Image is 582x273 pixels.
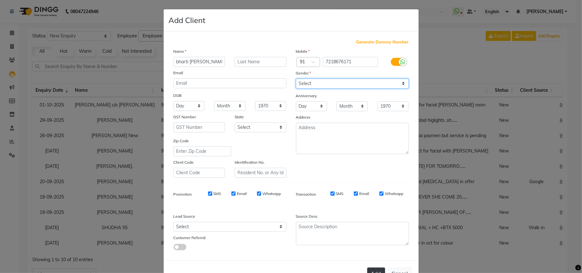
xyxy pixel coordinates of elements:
[235,160,265,165] label: Identification No.
[174,235,206,241] label: Customer Referral
[323,57,378,67] input: Mobile
[174,138,189,144] label: Zip Code
[296,93,317,99] label: Anniversary
[359,191,369,197] label: Email
[237,191,247,197] label: Email
[174,70,183,76] label: Email
[296,191,316,197] label: Transaction
[296,49,310,54] label: Mobile
[174,78,286,88] input: Email
[174,146,231,156] input: Enter Zip Code
[174,191,192,197] label: Promotion
[174,122,225,132] input: GST Number
[235,57,286,67] input: Last Name
[296,114,311,120] label: Address
[385,191,403,197] label: Whatsapp
[356,39,409,45] span: Generate Dummy Number
[174,49,187,54] label: Name
[174,57,225,67] input: First Name
[235,114,244,120] label: State
[169,14,206,26] h4: Add Client
[262,191,281,197] label: Whatsapp
[336,191,344,197] label: SMS
[174,160,194,165] label: Client Code
[235,168,286,178] input: Resident No. or Any Id
[296,214,318,219] label: Source Desc
[174,93,182,98] label: DOB
[174,214,196,219] label: Lead Source
[174,114,196,120] label: GST Number
[174,168,225,178] input: Client Code
[213,191,221,197] label: SMS
[296,70,311,76] label: Gender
